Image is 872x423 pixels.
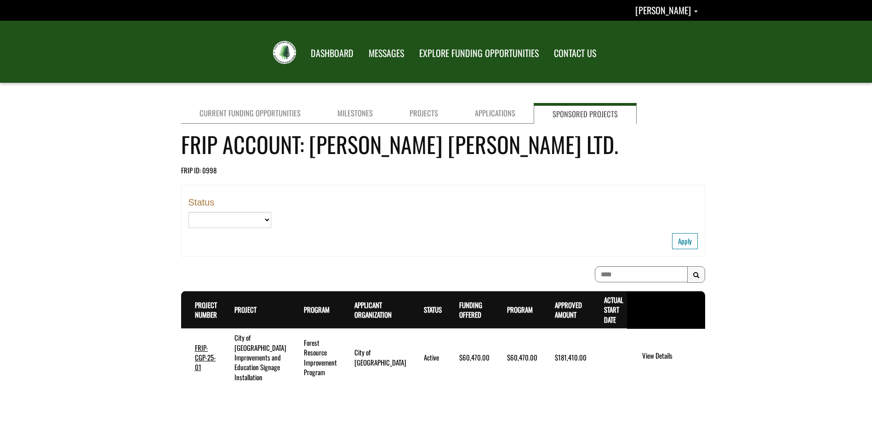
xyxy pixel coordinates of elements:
[181,166,705,175] div: FRIP ID: 0998
[412,42,546,65] a: EXPLORE FUNDING OPPORTUNITIES
[635,3,691,17] span: [PERSON_NAME]
[635,3,698,17] a: Nicole Marburg
[604,295,623,325] a: Actual Start Date
[304,304,330,314] a: Program
[188,197,271,207] label: Status
[290,329,341,386] td: Forest Resource Improvement Program
[627,329,718,386] td: action menu
[534,103,637,124] a: Sponsored Projects
[234,304,256,314] a: Project
[362,42,411,65] a: MESSAGES
[181,128,705,160] h4: FRIP Account: [PERSON_NAME] [PERSON_NAME] Ltd.
[410,329,445,386] td: Active
[195,343,216,372] a: FRIP-CGP-25-01
[354,300,392,320] a: Applicant Organization
[424,304,442,314] a: Status
[391,103,456,124] a: Projects
[507,304,533,314] a: Program
[445,329,493,386] td: $60,470.00
[319,103,391,124] a: Milestones
[687,266,705,283] button: Search Results
[195,300,217,320] a: Project Number
[555,300,582,320] a: Approved Amount
[341,329,410,386] td: City of Grande Prairie
[642,351,714,362] a: View Details
[541,329,590,386] td: $181,410.00
[456,103,534,124] a: Applications
[672,233,698,249] button: Apply
[304,42,360,65] a: DASHBOARD
[302,39,603,65] nav: Main Navigation
[221,329,290,386] td: City of Grande Prairie’s Crystal Lake Recreation Site Improvements and Education Signage Installa...
[181,329,221,386] td: FRIP-CGP-25-01
[493,329,541,386] td: $60,470.00
[459,300,482,320] a: Funding Offered
[547,42,603,65] a: CONTACT US
[273,41,296,64] img: FRIAA Submissions Portal
[181,103,319,124] a: Current Funding Opportunities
